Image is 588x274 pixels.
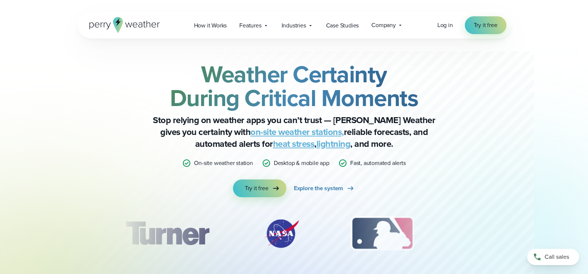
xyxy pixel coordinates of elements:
[326,21,359,30] span: Case Studies
[114,215,220,252] img: Turner-Construction_1.svg
[437,21,453,30] a: Log in
[294,184,343,193] span: Explore the system
[146,114,443,150] p: Stop relying on weather apps you can’t trust — [PERSON_NAME] Weather gives you certainty with rel...
[250,125,344,139] a: on-site weather stations,
[115,215,474,256] div: slideshow
[371,21,396,30] span: Company
[457,215,516,252] div: 4 of 12
[282,21,306,30] span: Industries
[239,21,261,30] span: Features
[194,159,253,168] p: On-site weather station
[343,215,421,252] img: MLB.svg
[194,21,227,30] span: How it Works
[114,215,220,252] div: 1 of 12
[527,249,579,265] a: Call sales
[437,21,453,29] span: Log in
[343,215,421,252] div: 3 of 12
[316,137,351,151] a: lightning
[256,215,308,252] div: 2 of 12
[350,159,406,168] p: Fast, automated alerts
[245,184,269,193] span: Try it free
[457,215,516,252] img: PGA.svg
[233,179,286,197] a: Try it free
[170,57,418,115] strong: Weather Certainty During Critical Moments
[465,16,506,34] a: Try it free
[274,159,329,168] p: Desktop & mobile app
[188,18,233,33] a: How it Works
[474,21,497,30] span: Try it free
[320,18,365,33] a: Case Studies
[545,252,569,261] span: Call sales
[256,215,308,252] img: NASA.svg
[273,137,315,151] a: heat stress
[294,179,355,197] a: Explore the system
